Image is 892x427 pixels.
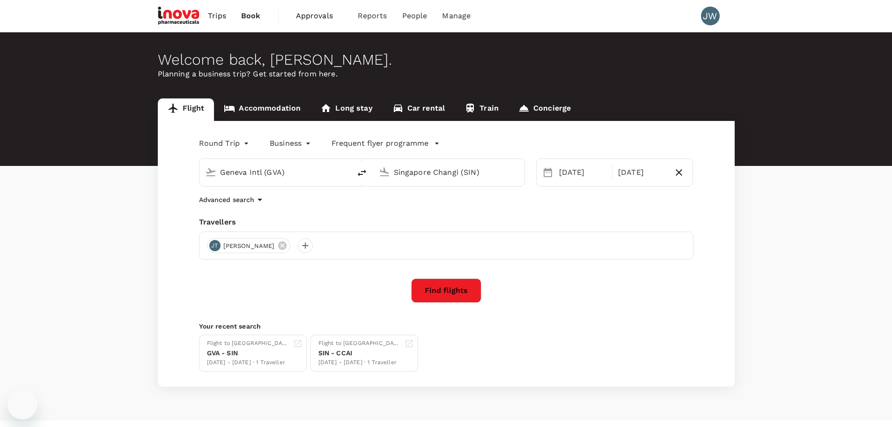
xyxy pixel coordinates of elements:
div: Round Trip [199,136,251,151]
span: Trips [208,10,226,22]
span: [PERSON_NAME] [218,241,280,251]
div: Travellers [199,217,693,228]
p: Frequent flyer programme [332,138,428,149]
div: [DATE] - [DATE] · 1 Traveller [318,358,401,367]
a: Accommodation [214,98,310,121]
span: Manage [442,10,471,22]
div: Flight to [GEOGRAPHIC_DATA] [207,339,289,348]
a: Flight [158,98,214,121]
span: Reports [358,10,387,22]
div: Flight to [GEOGRAPHIC_DATA] [318,339,401,348]
p: Advanced search [199,195,254,204]
span: Approvals [296,10,343,22]
div: JW [701,7,720,25]
input: Depart from [220,165,331,180]
div: Business [270,136,313,151]
div: Welcome back , [PERSON_NAME] . [158,51,735,68]
div: JT[PERSON_NAME] [207,238,291,253]
div: [DATE] - [DATE] · 1 Traveller [207,358,289,367]
input: Going to [394,165,505,180]
button: Frequent flyer programme [332,138,440,149]
button: Advanced search [199,194,265,205]
p: Your recent search [199,322,693,331]
div: SIN - CCAI [318,348,401,358]
a: Concierge [509,98,581,121]
a: Long stay [310,98,382,121]
button: Open [344,171,346,173]
div: JT [209,240,221,251]
div: [DATE] [614,163,669,182]
a: Car rental [383,98,455,121]
p: Planning a business trip? Get started from here. [158,68,735,80]
div: [DATE] [555,163,610,182]
button: Open [518,171,520,173]
div: GVA - SIN [207,348,289,358]
a: Train [455,98,509,121]
button: Find flights [411,278,481,303]
img: iNova Pharmaceuticals [158,6,201,26]
span: People [402,10,428,22]
span: Book [241,10,261,22]
button: delete [351,162,373,184]
iframe: Button to launch messaging window [7,390,37,420]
